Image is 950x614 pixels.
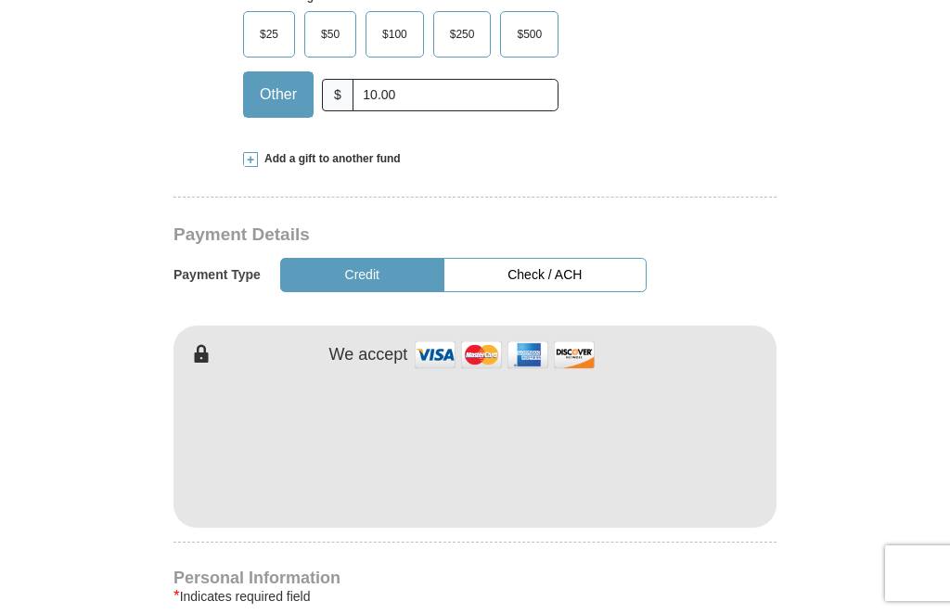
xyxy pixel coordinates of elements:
[443,258,647,292] button: Check / ACH
[312,20,349,48] span: $50
[250,81,306,109] span: Other
[412,335,597,375] img: credit cards accepted
[173,267,261,283] h5: Payment Type
[258,151,401,167] span: Add a gift to another fund
[173,585,777,608] div: Indicates required field
[373,20,417,48] span: $100
[353,79,558,111] input: Other Amount
[507,20,551,48] span: $500
[173,570,777,585] h4: Personal Information
[173,224,647,246] h3: Payment Details
[250,20,288,48] span: $25
[322,79,353,111] span: $
[441,20,484,48] span: $250
[280,258,444,292] button: Credit
[329,345,408,365] h4: We accept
